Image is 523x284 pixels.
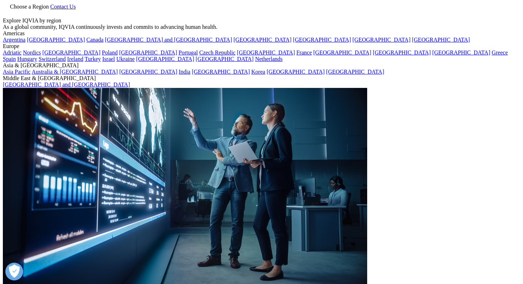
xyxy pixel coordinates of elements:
[10,4,49,10] span: Choose a Region
[32,69,118,75] a: Australia & [GEOGRAPHIC_DATA]
[373,49,431,56] a: [GEOGRAPHIC_DATA]
[67,56,83,62] a: Ireland
[5,263,23,280] button: Abrir preferências
[17,56,37,62] a: Hungary
[102,56,115,62] a: Israel
[313,49,371,56] a: [GEOGRAPHIC_DATA]
[3,69,31,75] a: Asia Pacific
[251,69,265,75] a: Korea
[196,56,254,62] a: [GEOGRAPHIC_DATA]
[116,56,135,62] a: Ukraine
[38,56,65,62] a: Switzerland
[293,37,351,43] a: [GEOGRAPHIC_DATA]
[3,17,520,24] div: Explore IQVIA by region
[102,49,117,56] a: Poland
[50,4,76,10] a: Contact Us
[296,49,312,56] a: France
[3,43,520,49] div: Europe
[266,69,324,75] a: [GEOGRAPHIC_DATA]
[492,49,508,56] a: Greece
[85,56,101,62] a: Turkey
[326,69,384,75] a: [GEOGRAPHIC_DATA]
[233,37,291,43] a: [GEOGRAPHIC_DATA]
[3,75,520,81] div: Middle East & [GEOGRAPHIC_DATA]
[105,37,232,43] a: [GEOGRAPHIC_DATA] and [GEOGRAPHIC_DATA]
[199,49,236,56] a: Czech Republic
[23,49,41,56] a: Nordics
[3,81,130,88] a: [GEOGRAPHIC_DATA] and [GEOGRAPHIC_DATA]
[192,69,250,75] a: [GEOGRAPHIC_DATA]
[237,49,295,56] a: [GEOGRAPHIC_DATA]
[27,37,85,43] a: [GEOGRAPHIC_DATA]
[432,49,490,56] a: [GEOGRAPHIC_DATA]
[179,69,190,75] a: India
[3,56,16,62] a: Spain
[3,49,21,56] a: Adriatic
[353,37,411,43] a: [GEOGRAPHIC_DATA]
[136,56,194,62] a: [GEOGRAPHIC_DATA]
[119,49,177,56] a: [GEOGRAPHIC_DATA]
[86,37,104,43] a: Canada
[3,24,520,30] div: As a global community, IQVIA continuously invests and commits to advancing human health.
[3,37,26,43] a: Argentina
[179,49,198,56] a: Portugal
[412,37,470,43] a: [GEOGRAPHIC_DATA]
[3,62,520,69] div: Asia & [GEOGRAPHIC_DATA]
[255,56,282,62] a: Netherlands
[42,49,100,56] a: [GEOGRAPHIC_DATA]
[3,30,520,37] div: Americas
[119,69,177,75] a: [GEOGRAPHIC_DATA]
